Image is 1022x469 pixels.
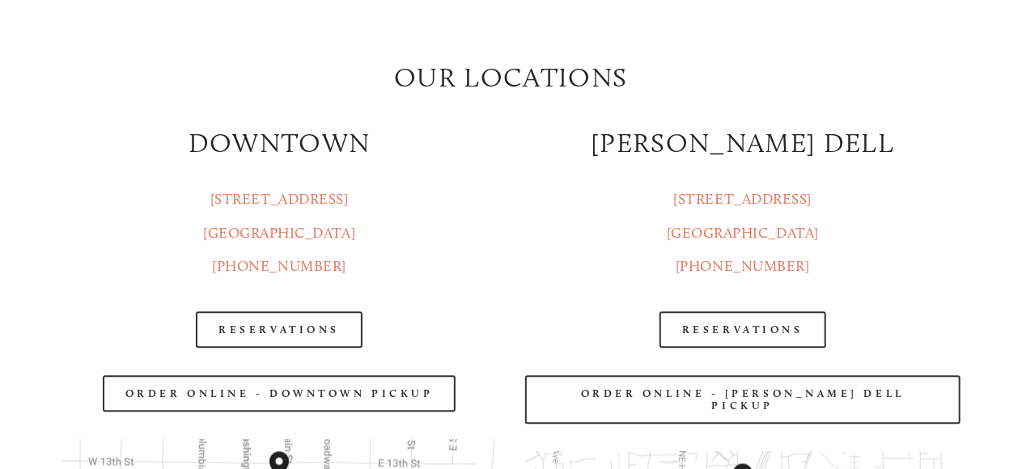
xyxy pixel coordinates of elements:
a: [STREET_ADDRESS][GEOGRAPHIC_DATA] [667,190,819,241]
h2: DOWNTOWN [61,125,498,163]
a: Reservations [659,311,826,348]
a: [PHONE_NUMBER] [676,257,810,275]
a: [PHONE_NUMBER] [212,257,346,275]
a: Order Online - [PERSON_NAME] Dell Pickup [525,375,961,424]
h2: [PERSON_NAME] DELL [525,125,961,163]
a: Order Online - Downtown pickup [103,375,456,412]
a: Reservations [196,311,363,348]
a: [STREET_ADDRESS][GEOGRAPHIC_DATA] [203,190,355,241]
